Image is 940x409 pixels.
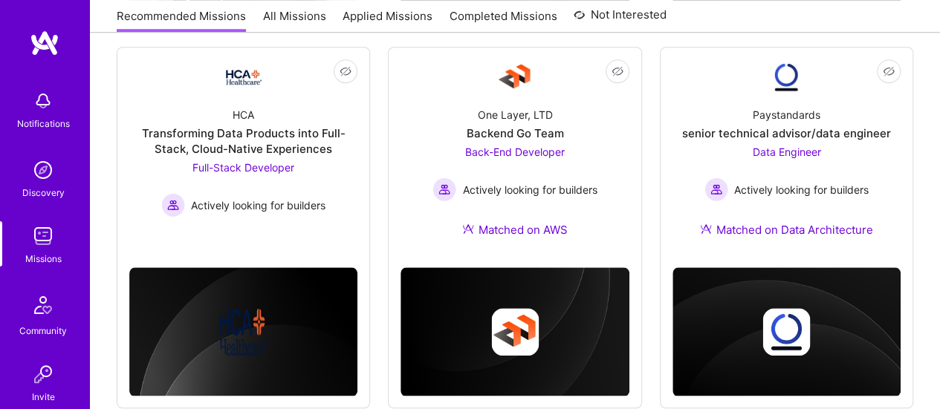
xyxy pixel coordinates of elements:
[466,125,563,141] div: Backend Go Team
[762,308,810,356] img: Company logo
[432,177,456,201] img: Actively looking for builders
[28,359,58,389] img: Invite
[672,267,901,396] img: cover
[883,65,895,77] i: icon EyeClosed
[226,70,262,85] img: Company Logo
[477,107,552,122] div: One Layer, LTD
[574,6,667,33] a: Not Interested
[161,193,185,217] img: Actively looking for builders
[17,116,70,131] div: Notifications
[30,30,59,56] img: logo
[129,59,357,221] a: Company LogoHCATransforming Data Products into Full-Stack, Cloud-Native ExperiencesFull-Stack Dev...
[25,251,62,266] div: Missions
[22,185,65,200] div: Discovery
[401,267,629,396] img: cover
[129,267,357,396] img: cover
[700,222,872,238] div: Matched on Data Architecture
[462,222,567,238] div: Matched on AWS
[117,8,246,33] a: Recommended Missions
[129,125,357,157] div: Transforming Data Products into Full-Stack, Cloud-Native Experiences
[672,59,901,255] a: Company LogoPaystandardssenior technical advisor/data engineerData Engineer Actively looking for ...
[192,161,294,174] span: Full-Stack Developer
[450,8,557,33] a: Completed Missions
[343,8,432,33] a: Applied Missions
[233,107,254,122] div: HCA
[465,145,565,158] span: Back-End Developer
[682,125,891,141] div: senior technical advisor/data engineer
[462,223,474,235] img: Ateam Purple Icon
[700,223,712,235] img: Ateam Purple Icon
[263,8,326,33] a: All Missions
[734,182,869,197] span: Actively looking for builders
[32,389,55,405] div: Invite
[28,86,58,116] img: bell
[752,145,820,158] span: Data Engineer
[462,182,597,197] span: Actively looking for builders
[19,323,67,338] div: Community
[28,155,58,185] img: discovery
[497,59,533,95] img: Company Logo
[753,107,820,122] div: Paystandards
[25,287,61,323] img: Community
[612,65,623,77] i: icon EyeClosed
[28,221,58,251] img: teamwork
[220,308,268,356] img: Company logo
[491,308,539,356] img: Company logo
[401,59,629,255] a: Company LogoOne Layer, LTDBackend Go TeamBack-End Developer Actively looking for buildersActively...
[191,197,325,213] span: Actively looking for builders
[704,177,728,201] img: Actively looking for builders
[340,65,351,77] i: icon EyeClosed
[768,59,804,95] img: Company Logo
